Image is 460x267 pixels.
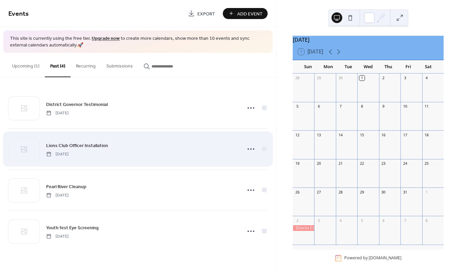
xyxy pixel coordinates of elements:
[46,192,69,198] span: [DATE]
[381,104,386,109] div: 9
[295,161,300,166] div: 19
[378,60,398,74] div: Thu
[298,60,318,74] div: Sun
[46,142,108,149] a: Lions Club Officer Installation
[293,225,314,231] div: District Convention
[338,218,343,223] div: 4
[359,132,364,137] div: 15
[295,189,300,194] div: 26
[381,189,386,194] div: 30
[46,151,69,157] span: [DATE]
[338,161,343,166] div: 21
[295,104,300,109] div: 5
[359,161,364,166] div: 22
[183,8,220,19] a: Export
[10,35,266,48] span: This site is currently using the free tier. to create more calendars, show more than 10 events an...
[402,104,407,109] div: 10
[316,76,321,81] div: 29
[338,132,343,137] div: 14
[295,218,300,223] div: 2
[46,233,69,239] span: [DATE]
[71,53,101,77] button: Recurring
[46,110,69,116] span: [DATE]
[316,218,321,223] div: 3
[344,255,401,261] div: Powered by
[402,132,407,137] div: 17
[359,189,364,194] div: 29
[338,104,343,109] div: 7
[46,101,108,108] a: District Governor Testimonial
[316,189,321,194] div: 27
[402,189,407,194] div: 31
[359,76,364,81] div: 1
[402,161,407,166] div: 24
[46,224,99,231] span: Youth fest Eye Screening
[316,104,321,109] div: 6
[358,60,378,74] div: Wed
[45,53,71,77] button: Past (4)
[295,76,300,81] div: 28
[424,161,429,166] div: 25
[424,76,429,81] div: 4
[8,7,29,20] span: Events
[293,36,444,44] div: [DATE]
[402,218,407,223] div: 7
[338,76,343,81] div: 30
[316,132,321,137] div: 13
[424,189,429,194] div: 1
[316,161,321,166] div: 20
[46,183,86,190] span: Pearl River Cleanup
[237,10,263,17] span: Add Event
[418,60,438,74] div: Sat
[381,218,386,223] div: 6
[402,76,407,81] div: 3
[381,76,386,81] div: 2
[92,34,120,43] a: Upgrade now
[359,104,364,109] div: 8
[424,132,429,137] div: 18
[338,60,358,74] div: Tue
[223,8,268,19] button: Add Event
[381,161,386,166] div: 23
[338,189,343,194] div: 28
[295,132,300,137] div: 12
[369,255,401,261] a: [DOMAIN_NAME]
[381,132,386,137] div: 16
[424,104,429,109] div: 11
[318,60,338,74] div: Mon
[359,218,364,223] div: 5
[46,224,99,232] a: Youth fest Eye Screening
[7,53,45,77] button: Upcoming (1)
[101,53,138,77] button: Submissions
[424,218,429,223] div: 8
[46,183,86,190] a: Pearl River Cleanup
[197,10,215,17] span: Export
[398,60,418,74] div: Fri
